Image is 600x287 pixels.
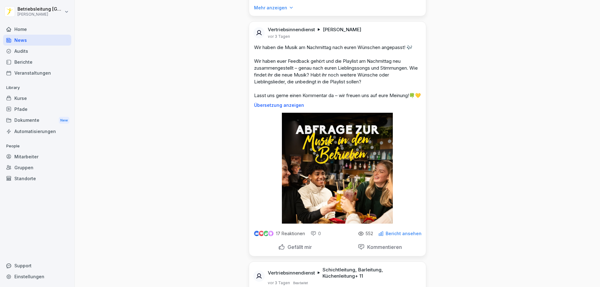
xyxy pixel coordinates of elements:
[3,35,71,46] a: News
[268,27,315,33] p: Vertriebsinnendienst
[285,244,312,250] p: Gefällt mir
[386,231,422,236] p: Bericht ansehen
[3,141,71,151] p: People
[268,231,273,236] img: inspiring
[17,7,63,12] p: Betriebsleitung [GEOGRAPHIC_DATA]
[282,113,393,224] img: zloewe0o97u5xdb13kausa9o.png
[3,83,71,93] p: Library
[259,231,264,236] img: love
[268,34,290,39] p: vor 3 Tagen
[254,5,287,11] p: Mehr anzeigen
[3,57,71,67] a: Berichte
[323,27,361,33] p: [PERSON_NAME]
[293,280,308,285] p: Bearbeitet
[365,244,402,250] p: Kommentieren
[17,12,63,17] p: [PERSON_NAME]
[3,173,71,184] a: Standorte
[3,260,71,271] div: Support
[322,267,418,279] p: Schichtleitung, Barleitung, Küchenleitung + 11
[254,44,421,99] p: Wir haben die Musik am Nachmittag nach euren Wünschen angepasst! 🎶 Wir haben euer Feedback gehört...
[3,271,71,282] a: Einstellungen
[3,46,71,57] a: Audits
[3,126,71,137] a: Automatisierungen
[366,231,373,236] p: 552
[263,231,269,236] img: celebrate
[254,231,259,236] img: like
[3,151,71,162] a: Mitarbeiter
[3,24,71,35] a: Home
[268,270,315,276] p: Vertriebsinnendienst
[311,230,321,237] div: 0
[268,280,290,285] p: vor 3 Tagen
[276,231,305,236] p: 17 Reaktionen
[254,103,421,108] p: Übersetzung anzeigen
[3,162,71,173] a: Gruppen
[59,117,69,124] div: New
[3,104,71,115] a: Pfade
[3,115,71,126] a: DokumenteNew
[3,93,71,104] a: Kurse
[3,67,71,78] a: Veranstaltungen
[3,115,71,126] div: Dokumente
